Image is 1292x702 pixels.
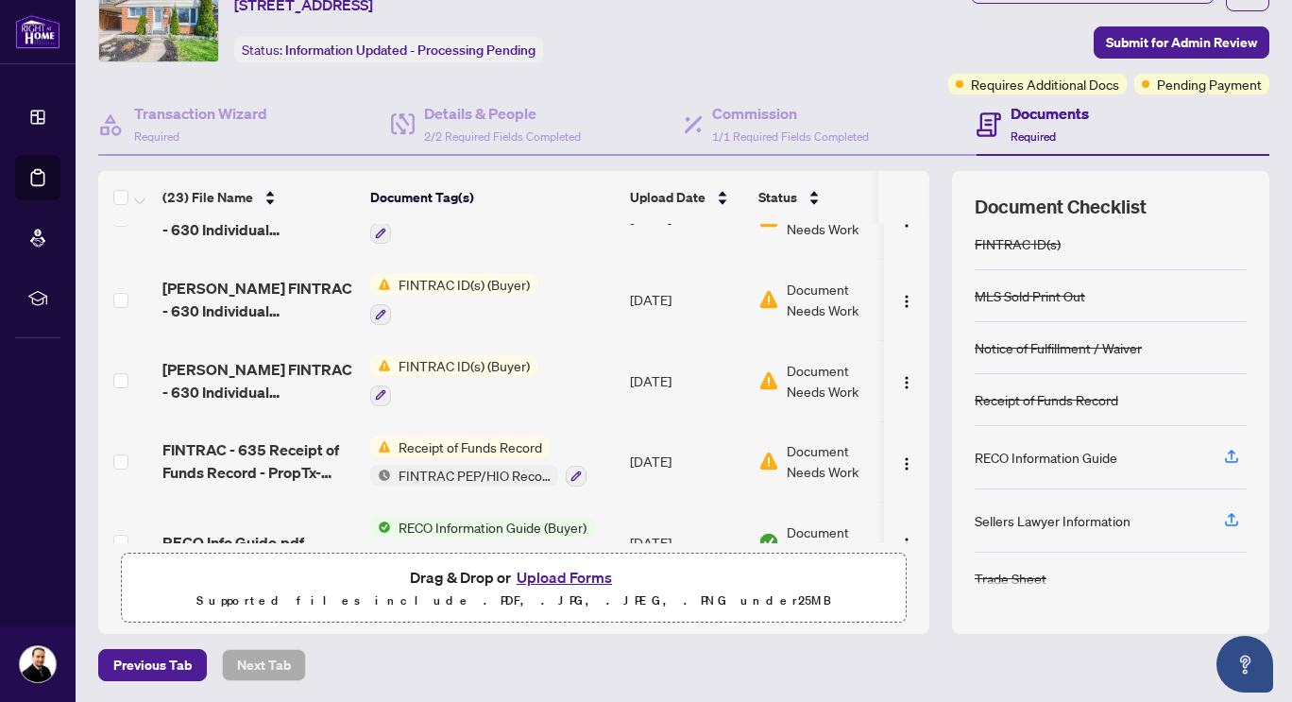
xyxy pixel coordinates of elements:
button: Status IconRECO Information Guide (Buyer) [370,517,594,568]
img: Profile Icon [20,646,56,682]
span: FINTRAC ID(s) (Buyer) [391,274,537,295]
img: Document Status [758,370,779,391]
span: Upload Date [630,187,705,208]
button: Previous Tab [98,649,207,681]
h4: Commission [712,102,869,125]
span: Receipt of Funds Record [391,437,550,457]
span: Pending Payment [1157,74,1262,94]
span: [PERSON_NAME] FINTRAC - 630 Individual Identification Record A - PropTx-OREA_[DATE] 11_35_19.pdf [162,277,355,322]
h4: Details & People [424,102,581,125]
button: Next Tab [222,649,306,681]
span: Required [1011,129,1056,144]
img: Status Icon [370,465,391,486]
span: 1/1 Required Fields Completed [712,129,869,144]
div: MLS Sold Print Out [975,285,1085,306]
button: Logo [892,446,922,476]
span: Status [758,187,797,208]
button: Status IconFINTRAC ID(s) (Buyer) [370,355,537,406]
span: Information Updated - Processing Pending [285,42,535,59]
img: Document Status [758,289,779,310]
th: Document Tag(s) [363,171,622,224]
th: (23) File Name [155,171,363,224]
button: Status IconReceipt of Funds RecordStatus IconFINTRAC PEP/HIO Record (Seller) [370,437,586,488]
span: Document Needs Work [787,360,885,402]
span: FINTRAC ID(s) (Buyer) [391,355,537,376]
div: Trade Sheet [975,568,1046,589]
span: Previous Tab [113,650,192,680]
span: Document Needs Work [787,279,885,320]
img: Logo [899,456,914,471]
span: Required [134,129,179,144]
button: Status IconFINTRAC ID(s) (Buyer) [370,274,537,325]
img: Logo [899,375,914,390]
img: Document Status [758,451,779,471]
td: [DATE] [622,421,751,503]
p: Supported files include .PDF, .JPG, .JPEG, .PNG under 25 MB [133,590,894,612]
span: RECO Info Guide.pdf [162,531,304,554]
td: [DATE] [622,259,751,340]
button: Logo [892,527,922,557]
h4: Transaction Wizard [134,102,267,125]
span: Document Approved [787,522,904,563]
span: Drag & Drop or [410,565,618,590]
span: Document Checklist [975,194,1147,220]
img: Logo [899,537,914,552]
button: Logo [892,284,922,315]
span: Submit for Admin Review [1106,27,1257,58]
span: RECO Information Guide (Buyer) [391,517,594,538]
img: Document Status [758,532,779,553]
button: Logo [892,366,922,396]
span: Drag & Drop orUpload FormsSupported files include .PDF, .JPG, .JPEG, .PNG under25MB [122,554,906,624]
button: Open asap [1216,636,1273,693]
span: FINTRAC - 635 Receipt of Funds Record - PropTx-OREA_[DATE] 11_20_41.pdf [162,438,355,484]
span: [PERSON_NAME] FINTRAC - 630 Individual Identification Record A - PropTx-OREA_[DATE] 11_43_04.pdf [162,358,355,403]
th: Upload Date [622,171,751,224]
div: RECO Information Guide [975,447,1117,468]
span: Document Needs Work [787,440,885,482]
div: Notice of Fulfillment / Waiver [975,337,1142,358]
div: Receipt of Funds Record [975,389,1118,410]
img: Status Icon [370,517,391,538]
div: Status: [234,37,543,62]
div: Sellers Lawyer Information [975,510,1130,531]
button: Submit for Admin Review [1094,26,1269,59]
img: Status Icon [370,274,391,295]
button: Upload Forms [511,565,618,590]
td: [DATE] [622,340,751,421]
span: Requires Additional Docs [971,74,1119,94]
h4: Documents [1011,102,1089,125]
div: FINTRAC ID(s) [975,233,1061,254]
th: Status [751,171,911,224]
td: [DATE] [622,502,751,583]
img: Status Icon [370,437,391,457]
img: Status Icon [370,355,391,376]
span: 2/2 Required Fields Completed [424,129,581,144]
span: FINTRAC PEP/HIO Record (Seller) [391,465,558,486]
img: logo [15,14,60,49]
span: (23) File Name [162,187,253,208]
img: Logo [899,294,914,309]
